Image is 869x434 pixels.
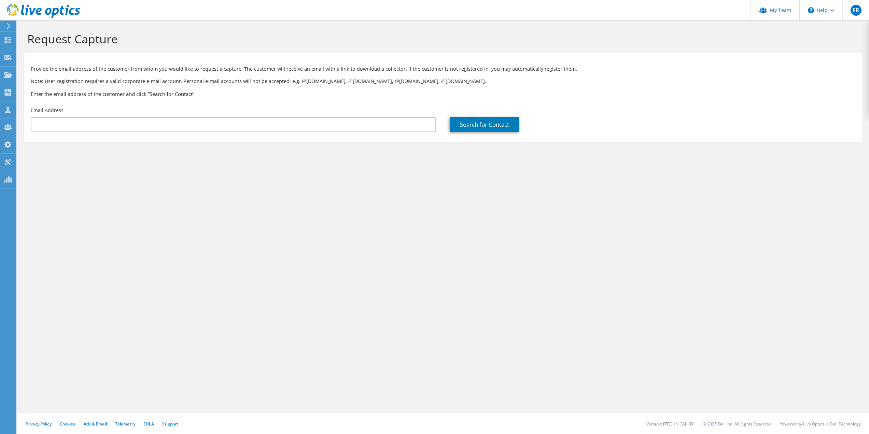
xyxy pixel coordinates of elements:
a: Cookies [60,421,75,427]
li: © 2025 Dell Inc. All Rights Reserved [703,421,771,427]
a: Ads & Email [84,421,107,427]
span: ER [851,5,861,16]
label: Email Address [31,107,64,114]
svg: \n [808,7,814,13]
h1: Request Capture [27,32,855,46]
a: Support [162,421,178,427]
li: Powered by Live Optics, a Dell Technology [780,421,861,427]
a: EULA [143,421,154,427]
p: Provide the email address of the customer from whom you would like to request a capture. The cust... [31,65,855,73]
a: Privacy Policy [25,421,52,427]
h3: Enter the email address of the customer and click “Search for Contact”. [31,90,855,98]
li: Version: [TECHNICAL_ID] [646,421,695,427]
a: Search for Contact [450,117,519,132]
p: Note: User registration requires a valid corporate e-mail account. Personal e-mail accounts will ... [31,78,855,85]
a: Telemetry [115,421,135,427]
